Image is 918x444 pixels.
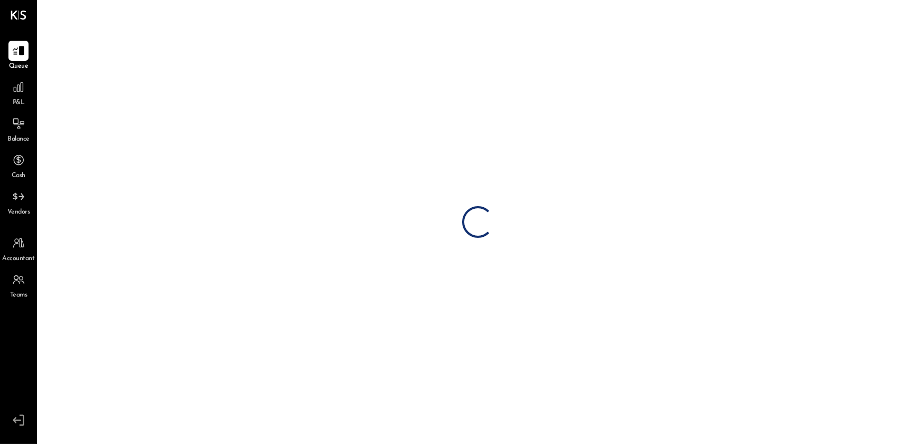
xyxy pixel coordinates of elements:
[1,77,36,108] a: P&L
[13,98,25,108] span: P&L
[1,150,36,181] a: Cash
[1,41,36,71] a: Queue
[1,114,36,144] a: Balance
[3,254,35,264] span: Accountant
[1,233,36,264] a: Accountant
[7,135,30,144] span: Balance
[1,270,36,300] a: Teams
[10,291,27,300] span: Teams
[1,187,36,217] a: Vendors
[12,171,25,181] span: Cash
[9,62,29,71] span: Queue
[7,208,30,217] span: Vendors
